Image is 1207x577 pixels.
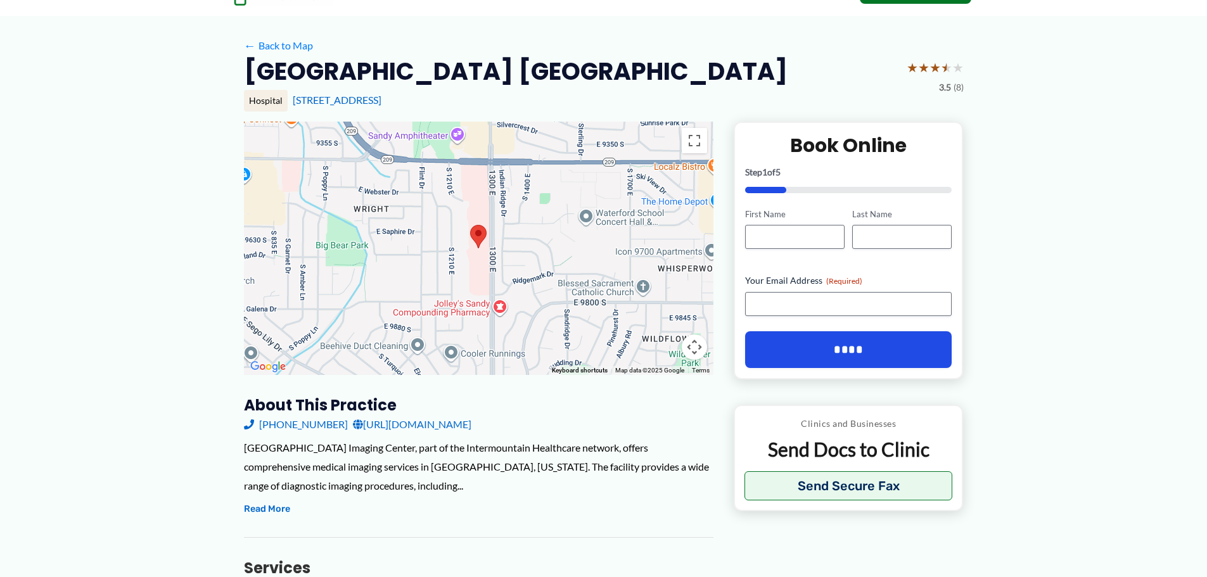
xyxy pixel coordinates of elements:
span: ★ [952,56,964,79]
img: Google [247,358,289,375]
span: ← [244,39,256,51]
a: [PHONE_NUMBER] [244,415,348,434]
span: ★ [929,56,941,79]
button: Keyboard shortcuts [552,366,608,375]
label: First Name [745,208,845,220]
p: Clinics and Businesses [744,415,953,432]
div: [GEOGRAPHIC_DATA] Imaging Center, part of the Intermountain Healthcare network, offers comprehens... [244,438,713,495]
a: Terms [692,367,710,374]
span: ★ [907,56,918,79]
div: Hospital [244,90,288,111]
span: Map data ©2025 Google [615,367,684,374]
p: Step of [745,168,952,177]
span: ★ [941,56,952,79]
span: 3.5 [939,79,951,96]
span: 1 [762,167,767,177]
span: 5 [776,167,781,177]
h2: [GEOGRAPHIC_DATA] [GEOGRAPHIC_DATA] [244,56,788,87]
button: Read More [244,502,290,517]
button: Map camera controls [682,334,707,360]
button: Toggle fullscreen view [682,128,707,153]
label: Last Name [852,208,952,220]
button: Send Secure Fax [744,471,953,500]
h2: Book Online [745,133,952,158]
a: [STREET_ADDRESS] [293,94,381,106]
label: Your Email Address [745,274,952,287]
a: [URL][DOMAIN_NAME] [353,415,471,434]
span: (Required) [826,276,862,286]
span: (8) [954,79,964,96]
p: Send Docs to Clinic [744,437,953,462]
a: ←Back to Map [244,36,313,55]
h3: About this practice [244,395,713,415]
a: Open this area in Google Maps (opens a new window) [247,358,289,375]
span: ★ [918,56,929,79]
